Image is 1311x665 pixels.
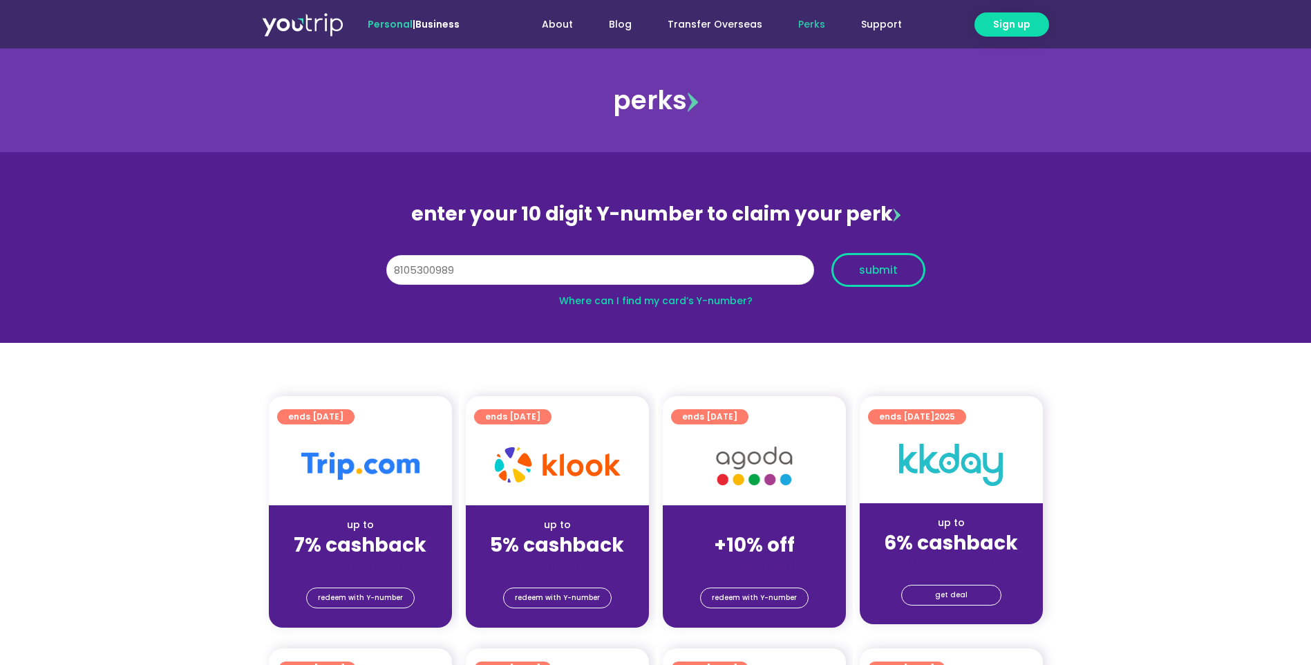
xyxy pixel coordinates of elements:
[318,588,403,608] span: redeem with Y-number
[859,265,898,275] span: submit
[934,411,955,422] span: 2025
[780,12,843,37] a: Perks
[831,253,925,287] button: submit
[515,588,600,608] span: redeem with Y-number
[871,516,1032,530] div: up to
[280,518,441,532] div: up to
[485,409,540,424] span: ends [DATE]
[288,409,343,424] span: ends [DATE]
[306,588,415,608] a: redeem with Y-number
[935,586,968,605] span: get deal
[477,558,638,572] div: (for stays only)
[974,12,1049,37] a: Sign up
[368,17,460,31] span: |
[294,532,426,559] strong: 7% cashback
[871,556,1032,570] div: (for stays only)
[843,12,920,37] a: Support
[884,530,1018,556] strong: 6% cashback
[368,17,413,31] span: Personal
[477,518,638,532] div: up to
[682,409,737,424] span: ends [DATE]
[714,532,795,559] strong: +10% off
[474,409,551,424] a: ends [DATE]
[993,17,1030,32] span: Sign up
[415,17,460,31] a: Business
[490,532,624,559] strong: 5% cashback
[674,558,835,572] div: (for stays only)
[386,253,925,297] form: Y Number
[650,12,780,37] a: Transfer Overseas
[742,518,767,532] span: up to
[379,196,932,232] div: enter your 10 digit Y-number to claim your perk
[591,12,650,37] a: Blog
[671,409,748,424] a: ends [DATE]
[386,255,814,285] input: 10 digit Y-number (e.g. 8123456789)
[868,409,966,424] a: ends [DATE]2025
[280,558,441,572] div: (for stays only)
[497,12,920,37] nav: Menu
[524,12,591,37] a: About
[503,588,612,608] a: redeem with Y-number
[901,585,1001,606] a: get deal
[277,409,355,424] a: ends [DATE]
[559,294,753,308] a: Where can I find my card’s Y-number?
[879,409,955,424] span: ends [DATE]
[712,588,797,608] span: redeem with Y-number
[700,588,809,608] a: redeem with Y-number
